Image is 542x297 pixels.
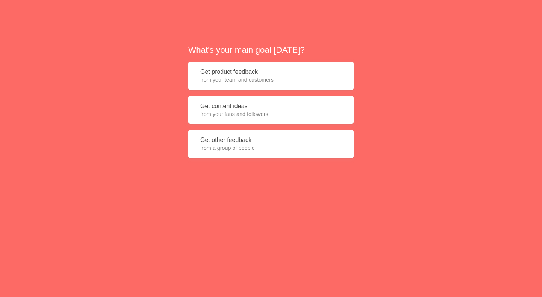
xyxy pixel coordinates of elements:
[188,44,354,56] h2: What's your main goal [DATE]?
[188,96,354,124] button: Get content ideasfrom your fans and followers
[200,110,342,118] span: from your fans and followers
[188,62,354,90] button: Get product feedbackfrom your team and customers
[200,144,342,152] span: from a group of people
[200,76,342,84] span: from your team and customers
[188,130,354,158] button: Get other feedbackfrom a group of people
